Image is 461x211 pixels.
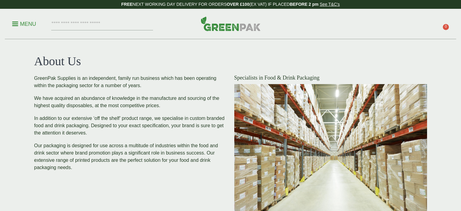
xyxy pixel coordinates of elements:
[34,75,227,89] p: GreenPak Supplies is an independent, family run business which has been operating within the pack...
[121,2,132,7] strong: FREE
[34,142,227,171] p: Our packaging is designed for use across a multitude of industries within the food and drink sect...
[443,24,449,30] span: 0
[290,2,319,7] strong: BEFORE 2 pm
[320,2,340,7] a: See T&C's
[34,54,427,69] h1: About Us
[234,75,427,81] h4: Specialists in Food & Drink Packaging
[227,2,249,7] strong: OVER £100
[12,20,36,28] p: Menu
[34,115,227,137] p: In addition to our extensive ‘off the shelf’ product range, we specialise in custom branded food ...
[201,16,261,31] img: GreenPak Supplies
[12,20,36,26] a: Menu
[34,95,227,109] p: We have acquired an abundance of knowledge in the manufacture and sourcing of the highest quality...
